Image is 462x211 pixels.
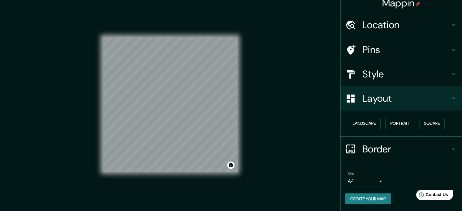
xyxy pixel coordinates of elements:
[348,118,381,129] button: Landscape
[362,92,450,104] h4: Layout
[408,187,455,204] iframe: Help widget launcher
[341,38,462,62] div: Pins
[362,68,450,80] h4: Style
[419,118,445,129] button: Square
[345,193,391,205] button: Create your map
[416,2,420,6] img: pin-icon.png
[348,171,354,176] label: Size
[341,13,462,37] div: Location
[348,176,384,186] div: A4
[227,162,234,169] button: Toggle attribution
[341,86,462,111] div: Layout
[341,62,462,86] div: Style
[103,37,238,172] canvas: Map
[362,143,450,155] h4: Border
[362,44,450,56] h4: Pins
[362,19,450,31] h4: Location
[341,137,462,161] div: Border
[385,118,414,129] button: Portrait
